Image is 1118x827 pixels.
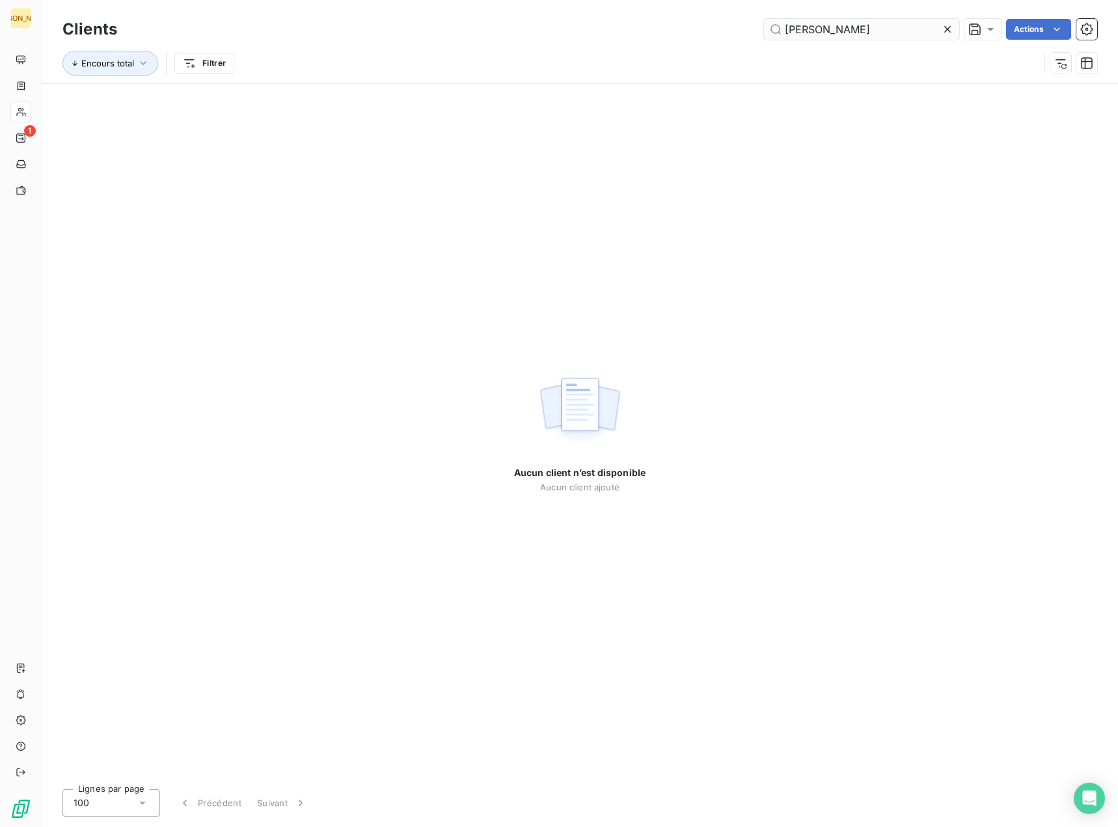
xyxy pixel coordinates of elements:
div: [PERSON_NAME] [10,8,31,29]
span: Aucun client n’est disponible [514,466,646,479]
span: Encours total [81,58,134,68]
div: Open Intercom Messenger [1074,783,1105,814]
input: Rechercher [764,19,959,40]
h3: Clients [62,18,117,41]
button: Précédent [170,789,249,817]
button: Suivant [249,789,315,817]
button: Actions [1006,19,1071,40]
span: 1 [24,125,36,137]
button: Encours total [62,51,158,76]
span: Aucun client ajouté [540,482,620,492]
img: Logo LeanPay [10,798,31,819]
span: 100 [74,796,89,809]
button: Filtrer [174,53,234,74]
img: empty state [538,371,621,451]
